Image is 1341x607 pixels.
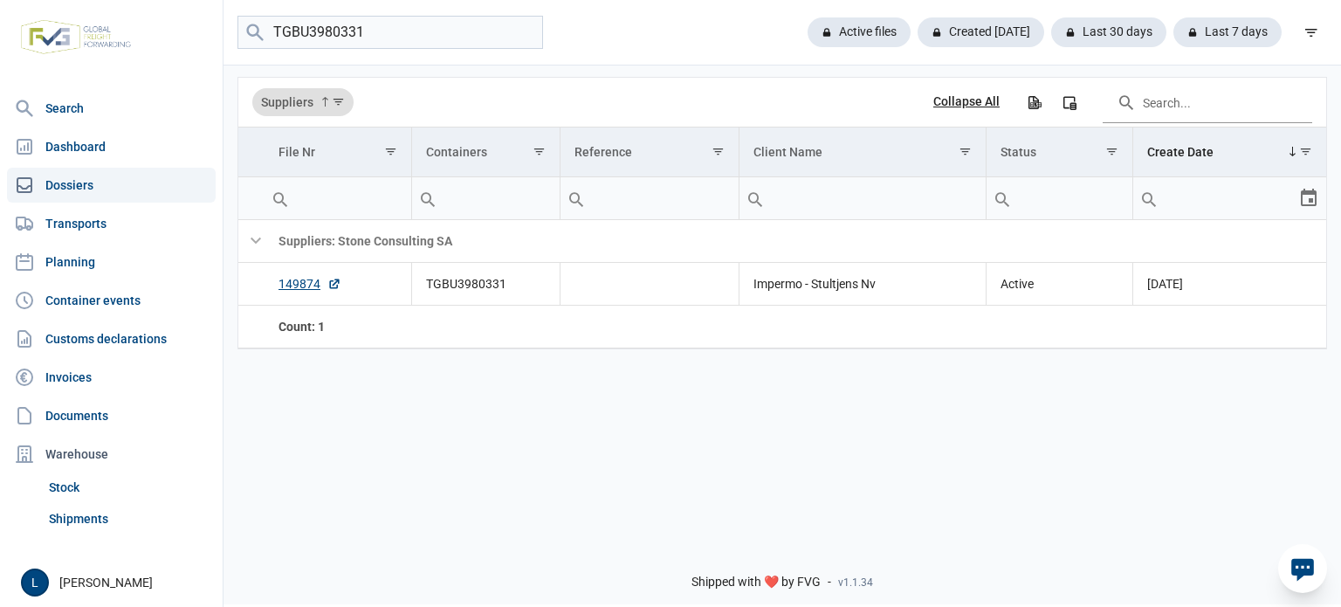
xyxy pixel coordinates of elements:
a: Transports [7,206,216,241]
td: Suppliers: Stone Consulting SA [265,220,1326,263]
div: Last 7 days [1173,17,1282,47]
td: Active [987,263,1133,306]
td: Column Containers [411,128,560,177]
td: Filter cell [411,177,560,220]
div: Search box [987,177,1018,219]
input: Filter cell [1133,177,1298,219]
a: 149874 [279,275,341,293]
div: Created [DATE] [918,17,1044,47]
button: L [21,569,49,597]
span: - [828,575,831,590]
a: Dossiers [7,168,216,203]
td: Column Reference [560,128,739,177]
input: Filter cell [412,177,560,219]
a: Dashboard [7,129,216,164]
img: FVG - Global freight forwarding [14,13,138,61]
td: Filter cell [1133,177,1326,220]
a: Documents [7,398,216,433]
input: Filter cell [265,177,411,219]
a: Stock [42,472,216,503]
td: Column Create Date [1133,128,1326,177]
td: Filter cell [560,177,739,220]
span: Show filter options for column 'Reference' [712,145,725,158]
div: Warehouse [7,437,216,472]
span: Show filter options for column 'Client Name' [959,145,972,158]
td: Collapse [238,220,265,263]
div: Search box [1133,177,1165,219]
div: Status [1001,145,1036,159]
td: Filter cell [739,177,986,220]
a: Invoices [7,360,216,395]
div: Create Date [1147,145,1214,159]
div: File Nr Count: 1 [279,318,397,335]
a: Container events [7,283,216,318]
div: Active files [808,17,911,47]
input: Search dossiers [237,16,543,50]
span: Shipped with ❤️ by FVG [691,575,821,590]
div: filter [1296,17,1327,48]
div: Search box [265,177,296,219]
div: Data grid toolbar [252,78,1312,127]
a: Shipments [42,503,216,535]
span: [DATE] [1147,277,1183,291]
td: Column Status [987,128,1133,177]
div: Data grid with 2 rows and 7 columns [238,78,1326,348]
span: Show filter options for column 'Suppliers' [332,95,345,108]
div: Suppliers [252,88,354,116]
span: Show filter options for column 'Status' [1105,145,1118,158]
td: Filter cell [265,177,411,220]
span: Show filter options for column 'File Nr' [384,145,397,158]
input: Filter cell [739,177,986,219]
div: Select [1298,177,1319,219]
span: v1.1.34 [838,576,873,590]
div: Column Chooser [1054,86,1085,118]
div: Search box [560,177,592,219]
div: [PERSON_NAME] [21,569,212,597]
div: Last 30 days [1051,17,1166,47]
td: TGBU3980331 [411,263,560,306]
input: Filter cell [987,177,1132,219]
div: File Nr [279,145,315,159]
td: Column Client Name [739,128,986,177]
a: Planning [7,245,216,279]
span: Show filter options for column 'Containers' [533,145,546,158]
td: Column File Nr [265,128,411,177]
span: Show filter options for column 'Create Date' [1299,145,1312,158]
div: Reference [574,145,632,159]
div: Search box [739,177,771,219]
a: Search [7,91,216,126]
div: Export all data to Excel [1018,86,1049,118]
input: Filter cell [560,177,739,219]
div: Search box [412,177,444,219]
div: Client Name [753,145,822,159]
div: Containers [426,145,487,159]
div: Collapse All [933,94,1000,110]
input: Search in the data grid [1103,81,1312,123]
td: Filter cell [987,177,1133,220]
a: Customs declarations [7,321,216,356]
td: Impermo - Stultjens Nv [739,263,986,306]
